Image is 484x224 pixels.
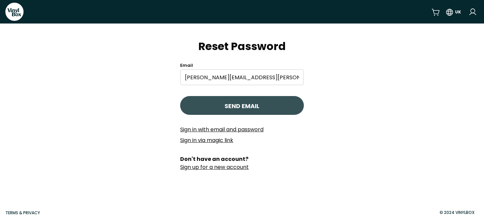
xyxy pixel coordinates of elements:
a: Terms & Privacy [5,210,40,216]
a: Sign in with email and password [180,126,264,133]
a: Sign up for a new account [180,163,249,171]
div: © 2024 VinylBox [436,210,479,216]
input: name@example.com [180,69,304,85]
p: Don't have an account? [180,155,304,163]
button: Send Email [180,96,304,115]
button: UK [445,6,461,18]
label: Email [180,62,193,68]
a: Sign in via magic link [180,136,233,144]
h4: Reset Password [180,40,304,53]
div: UK [455,9,461,15]
span: Send Email [225,101,259,110]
